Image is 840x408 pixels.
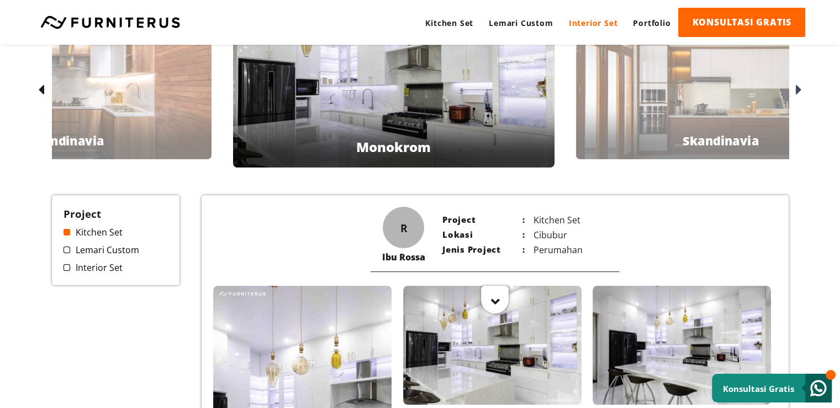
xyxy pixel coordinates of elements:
[64,261,168,274] a: Interior Set
[525,229,608,241] p: Cibubur
[64,226,168,238] a: Kitchen Set
[481,8,561,38] a: Lemari Custom
[442,214,525,226] p: Project
[683,132,759,149] p: Skandinavia
[625,8,678,38] a: Portfolio
[525,214,608,226] p: Kitchen Set
[64,244,168,256] a: Lemari Custom
[712,374,832,402] a: Konsultasi Gratis
[442,244,525,256] p: Jenis Project
[29,132,104,149] p: Scandinavia
[400,220,407,235] span: R
[442,229,525,241] p: Lokasi
[723,383,794,394] small: Konsultasi Gratis
[418,8,481,38] a: Kitchen Set
[525,244,608,256] p: Perumahan
[356,138,431,156] p: Monokrom
[382,251,425,263] div: Ibu Rossa
[678,8,805,37] a: KONSULTASI GRATIS
[64,207,168,221] h3: Project
[561,8,626,38] a: Interior Set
